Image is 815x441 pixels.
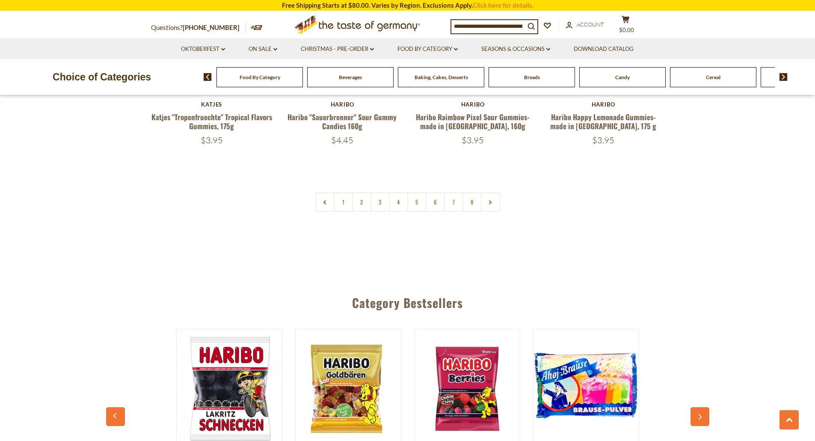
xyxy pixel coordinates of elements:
[301,44,374,54] a: Christmas - PRE-ORDER
[110,283,705,318] div: Category Bestsellers
[249,44,277,54] a: On Sale
[204,73,212,81] img: previous arrow
[706,74,720,80] a: Cereal
[619,27,634,33] span: $0.00
[389,192,408,212] a: 4
[416,112,530,131] a: Haribo Raimbow Pixel Sour Gummies- made in [GEOGRAPHIC_DATA], 160g
[481,44,550,54] a: Seasons & Occasions
[407,192,427,212] a: 5
[473,1,533,9] a: Click here for details.
[397,44,458,54] a: Food By Category
[339,74,362,80] a: Beverages
[613,15,639,37] button: $0.00
[151,112,272,131] a: Katjes "Tropenfruechte" Tropical Flavors Gummies, 175g
[412,101,534,108] div: Haribo
[426,192,445,212] a: 6
[370,192,390,212] a: 3
[240,74,280,80] a: Food By Category
[201,135,223,145] span: $3.95
[334,192,353,212] a: 1
[577,21,604,28] span: Account
[151,101,273,108] div: Katjes
[550,112,656,131] a: Haribo Happy Lemonade Gummies- made in [GEOGRAPHIC_DATA], 175 g
[615,74,630,80] a: Candy
[282,101,403,108] div: Haribo
[524,74,540,80] a: Breads
[574,44,634,54] a: Download Catalog
[331,135,353,145] span: $4.45
[287,112,397,131] a: Haribo "Sauerbrenner" Sour Gummy Candies 160g
[779,73,788,81] img: next arrow
[352,192,371,212] a: 2
[462,135,484,145] span: $3.95
[592,135,614,145] span: $3.95
[542,101,664,108] div: Haribo
[151,22,246,33] p: Questions?
[415,74,468,80] a: Baking, Cakes, Desserts
[183,24,240,31] a: [PHONE_NUMBER]
[444,192,463,212] a: 7
[462,192,482,212] a: 8
[566,20,604,30] a: Account
[181,44,225,54] a: Oktoberfest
